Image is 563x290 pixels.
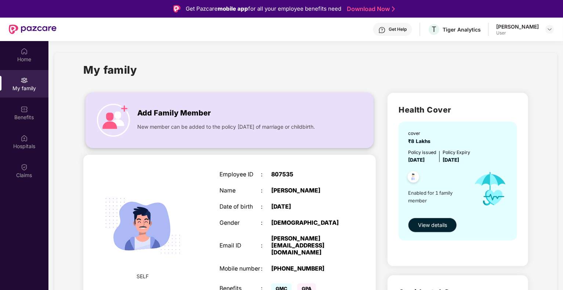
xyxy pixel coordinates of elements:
[408,157,425,163] span: [DATE]
[21,106,28,113] img: svg+xml;base64,PHN2ZyBpZD0iQmVuZWZpdHMiIHhtbG5zPSJodHRwOi8vd3d3LnczLm9yZy8yMDAwL3N2ZyIgd2lkdGg9Ij...
[271,265,344,272] div: [PHONE_NUMBER]
[261,242,271,249] div: :
[392,5,395,13] img: Stroke
[496,30,539,36] div: User
[399,104,517,116] h2: Health Cover
[378,26,386,34] img: svg+xml;base64,PHN2ZyBpZD0iSGVscC0zMngzMiIgeG1sbnM9Imh0dHA6Ly93d3cudzMub3JnLzIwMDAvc3ZnIiB3aWR0aD...
[219,171,261,178] div: Employee ID
[408,138,433,144] span: ₹8 Lakhs
[547,26,553,32] img: svg+xml;base64,PHN2ZyBpZD0iRHJvcGRvd24tMzJ4MzIiIHhtbG5zPSJodHRwOi8vd3d3LnczLm9yZy8yMDAwL3N2ZyIgd2...
[173,5,181,12] img: Logo
[418,221,447,229] span: View details
[137,123,315,131] span: New member can be added to the policy [DATE] of marriage or childbirth.
[137,107,211,119] span: Add Family Member
[408,149,436,156] div: Policy issued
[408,130,433,137] div: cover
[219,242,261,249] div: Email ID
[21,135,28,142] img: svg+xml;base64,PHN2ZyBpZD0iSG9zcGl0YWxzIiB4bWxucz0iaHR0cDovL3d3dy53My5vcmcvMjAwMC9zdmciIHdpZHRoPS...
[21,48,28,55] img: svg+xml;base64,PHN2ZyBpZD0iSG9tZSIgeG1sbnM9Imh0dHA6Ly93d3cudzMub3JnLzIwMDAvc3ZnIiB3aWR0aD0iMjAiIG...
[408,218,457,232] button: View details
[271,187,344,194] div: [PERSON_NAME]
[9,25,57,34] img: New Pazcare Logo
[408,189,467,204] span: Enabled for 1 family member
[219,203,261,210] div: Date of birth
[219,265,261,272] div: Mobile number
[347,5,393,13] a: Download Now
[261,220,271,227] div: :
[21,164,28,171] img: svg+xml;base64,PHN2ZyBpZD0iQ2xhaW0iIHhtbG5zPSJodHRwOi8vd3d3LnczLm9yZy8yMDAwL3N2ZyIgd2lkdGg9IjIwIi...
[21,77,28,84] img: svg+xml;base64,PHN2ZyB3aWR0aD0iMjAiIGhlaWdodD0iMjAiIHZpZXdCb3g9IjAgMCAyMCAyMCIgZmlsbD0ibm9uZSIgeG...
[219,220,261,227] div: Gender
[271,203,344,210] div: [DATE]
[467,164,513,214] img: icon
[83,62,137,78] h1: My family
[443,26,481,33] div: Tiger Analytics
[186,4,341,13] div: Get Pazcare for all your employee benefits need
[496,23,539,30] div: [PERSON_NAME]
[219,187,261,194] div: Name
[218,5,248,12] strong: mobile app
[271,220,344,227] div: [DEMOGRAPHIC_DATA]
[404,169,422,187] img: svg+xml;base64,PHN2ZyB4bWxucz0iaHR0cDovL3d3dy53My5vcmcvMjAwMC9zdmciIHdpZHRoPSI0OC45NDMiIGhlaWdodD...
[261,187,271,194] div: :
[271,235,344,256] div: [PERSON_NAME][EMAIL_ADDRESS][DOMAIN_NAME]
[432,25,436,34] span: T
[443,157,459,163] span: [DATE]
[97,104,130,137] img: icon
[261,171,271,178] div: :
[443,149,470,156] div: Policy Expiry
[389,26,407,32] div: Get Help
[271,171,344,178] div: 807535
[96,179,189,272] img: svg+xml;base64,PHN2ZyB4bWxucz0iaHR0cDovL3d3dy53My5vcmcvMjAwMC9zdmciIHdpZHRoPSIyMjQiIGhlaWdodD0iMT...
[137,272,149,280] span: SELF
[261,265,271,272] div: :
[261,203,271,210] div: :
